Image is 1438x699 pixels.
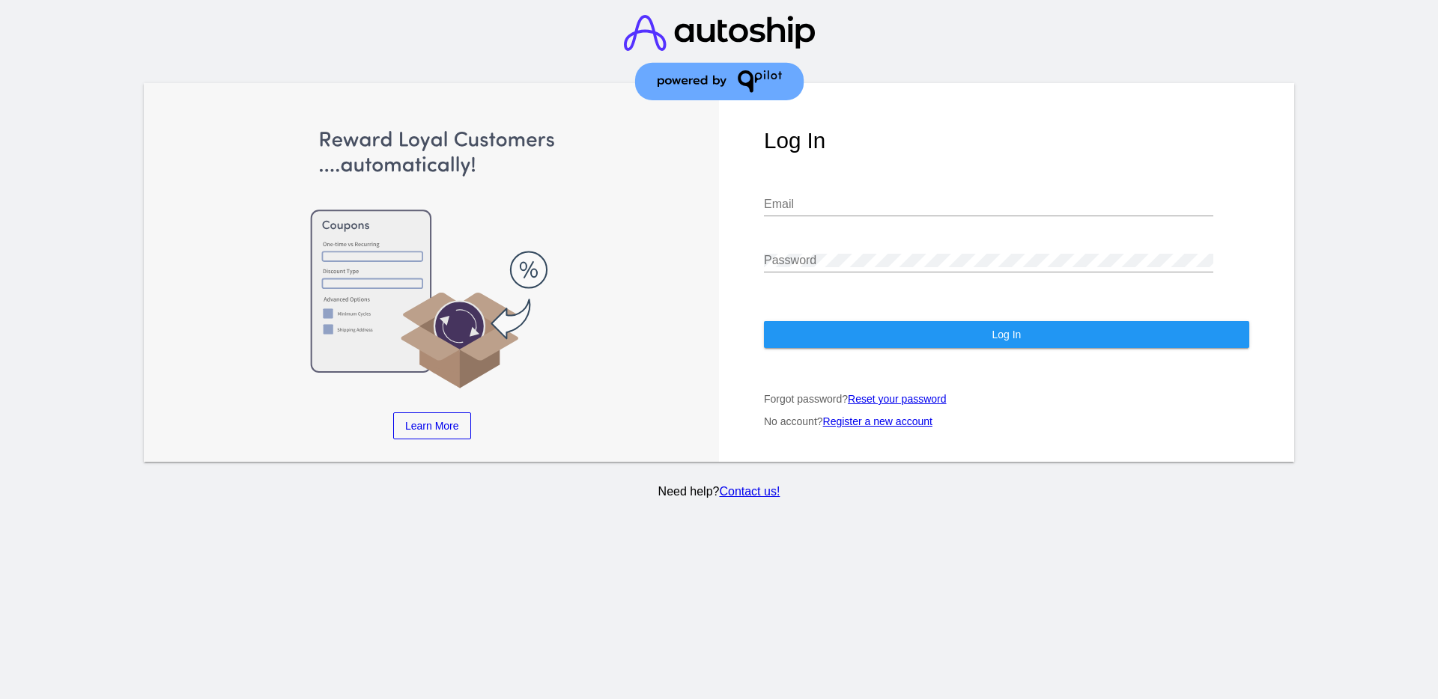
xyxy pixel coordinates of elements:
[393,412,471,439] a: Learn More
[764,415,1249,427] p: No account?
[992,329,1021,341] span: Log In
[405,420,459,432] span: Learn More
[764,198,1213,211] input: Email
[719,485,780,498] a: Contact us!
[764,128,1249,153] h1: Log In
[848,393,947,405] a: Reset your password
[764,393,1249,405] p: Forgot password?
[823,415,932,427] a: Register a new account
[764,321,1249,348] button: Log In
[142,485,1297,498] p: Need help?
[189,128,675,390] img: Apply Coupons Automatically to Scheduled Orders with QPilot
